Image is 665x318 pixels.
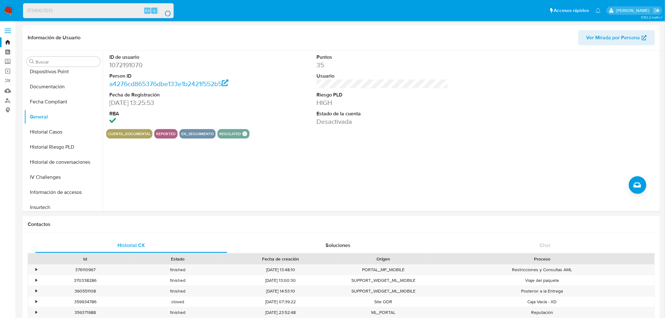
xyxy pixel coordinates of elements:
[109,91,241,98] dt: Fecha de Registración
[224,286,337,296] div: [DATE] 14:53:10
[36,277,37,283] div: •
[24,140,103,155] button: Historial Riesgo PLD
[316,117,448,126] dd: Desactivada
[430,265,655,275] div: Restricciones y Consultas AML
[145,8,150,14] span: Alt
[578,30,655,45] button: Ver Mirada por Persona
[430,297,655,307] div: Caja Vacía - XD
[337,297,430,307] div: Site ODR
[109,79,228,88] a: a4276cd865376dbe133e1b2421f552b5
[24,155,103,170] button: Historial de conversaciones
[316,110,448,117] dt: Estado de la cuenta
[153,8,155,14] span: s
[131,297,224,307] div: closed
[109,98,241,107] dd: [DATE] 13:25:53
[24,79,103,94] button: Documentación
[118,242,145,249] span: Historial CX
[224,307,337,318] div: [DATE] 23:52:48
[131,307,224,318] div: finished
[24,170,103,185] button: IV Challenges
[131,286,224,296] div: finished
[109,110,241,117] dt: RBA
[131,275,224,286] div: finished
[39,286,131,296] div: 360551108
[156,133,176,135] button: reported
[36,310,37,315] div: •
[28,35,80,41] h1: Información de Usuario
[316,61,448,69] dd: 35
[554,7,589,14] span: Accesos rápidos
[36,59,98,65] input: Buscar
[430,286,655,296] div: Posterior a la Entrega
[24,200,103,215] button: Insurtech
[586,30,640,45] span: Ver Mirada por Persona
[337,265,430,275] div: PORTAL_MP_MOBILE
[39,297,131,307] div: 359934786
[109,61,241,69] dd: 1072191070
[36,299,37,305] div: •
[224,265,337,275] div: [DATE] 13:48:10
[158,6,171,15] button: search-icon
[36,267,37,273] div: •
[28,221,655,228] h1: Contactos
[39,275,131,286] div: 370338286
[540,242,551,249] span: Chat
[596,8,601,13] a: Notificaciones
[131,265,224,275] div: finished
[430,307,655,318] div: Reputación
[316,54,448,61] dt: Puntos
[36,288,37,294] div: •
[43,256,127,262] div: Id
[39,307,131,318] div: 359371988
[430,275,655,286] div: Viaje del paquete
[224,297,337,307] div: [DATE] 07:39:22
[228,256,333,262] div: Fecha de creación
[316,73,448,79] dt: Usuario
[316,91,448,98] dt: Riesgo PLD
[434,256,650,262] div: Proceso
[108,133,151,135] button: cuenta_documental
[24,109,103,124] button: General
[24,124,103,140] button: Historial Casos
[337,275,430,286] div: SUPPORT_WIDGET_ML_MOBILE
[224,275,337,286] div: [DATE] 13:00:30
[337,286,430,296] div: SUPPORT_WIDGET_ML_MOBILE
[181,133,214,135] button: en_seguimiento
[136,256,219,262] div: Estado
[342,256,425,262] div: Origen
[616,8,651,14] p: gregorio.negri@mercadolibre.com
[654,7,660,14] a: Salir
[24,185,103,200] button: Información de accesos
[109,73,241,79] dt: Person ID
[24,94,103,109] button: Fecha Compliant
[316,98,448,107] dd: HIGH
[29,59,34,64] button: Buscar
[326,242,351,249] span: Soluciones
[337,307,430,318] div: ML_PORTAL
[24,64,103,79] button: Dispositivos Point
[23,7,173,15] input: Buscar usuario o caso...
[43,267,127,273] div: 376110967
[109,54,241,61] dt: ID de usuario
[219,133,241,135] button: regulated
